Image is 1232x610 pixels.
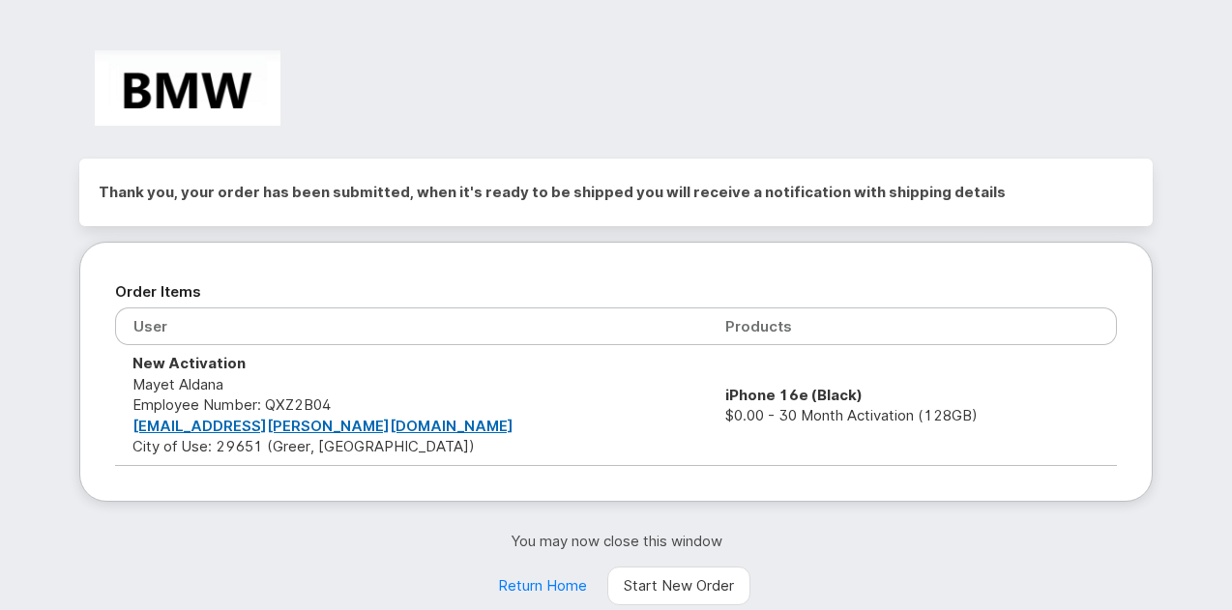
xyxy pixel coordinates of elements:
[115,277,1117,306] h2: Order Items
[132,417,513,435] a: [EMAIL_ADDRESS][PERSON_NAME][DOMAIN_NAME]
[132,395,331,414] span: Employee Number: QXZ2B04
[482,566,603,605] a: Return Home
[95,50,280,126] img: BMW Manufacturing Co LLC
[115,345,708,465] td: Mayet Aldana City of Use: 29651 (Greer, [GEOGRAPHIC_DATA])
[708,345,1117,465] td: $0.00 - 30 Month Activation (128GB)
[607,566,750,605] a: Start New Order
[725,386,863,404] strong: iPhone 16e (Black)
[79,531,1153,551] p: You may now close this window
[708,307,1117,345] th: Products
[99,178,1133,207] h2: Thank you, your order has been submitted, when it's ready to be shipped you will receive a notifi...
[132,354,246,372] strong: New Activation
[115,307,708,345] th: User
